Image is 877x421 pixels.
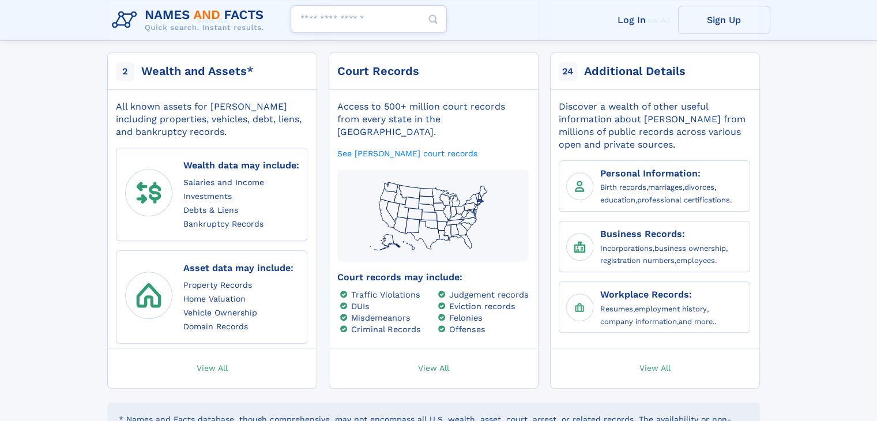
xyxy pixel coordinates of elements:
[183,306,257,318] a: Vehicle Ownership
[337,63,419,80] div: Court Records
[600,194,635,205] a: education
[600,303,633,314] a: Resumes
[648,181,683,192] a: marriages
[639,362,671,373] span: View All
[600,226,685,240] a: Business Records:
[351,313,411,322] a: Misdemeanors
[600,315,677,326] a: company information
[130,174,167,211] img: wealth
[351,324,421,334] a: Criminal Records
[183,157,299,173] div: Wealth data may include:
[337,100,529,138] div: Access to 500+ million court records from every state in the [GEOGRAPHIC_DATA].
[600,287,692,300] a: Workplace Records:
[116,62,134,81] span: 2
[600,303,744,328] div: , , ,
[183,292,246,305] a: Home Valuation
[571,238,588,255] img: Business Records
[323,348,544,388] a: View All
[183,217,264,230] a: Bankruptcy Records
[116,100,307,138] div: All known assets for [PERSON_NAME] including properties, vehicles, debt, liens, and bankruptcy re...
[600,242,653,253] a: Incorporations
[449,290,529,299] a: Judgement records
[545,348,765,388] a: View All
[183,320,248,332] a: Domain Records
[676,254,717,265] a: employees.
[183,260,293,276] div: Asset data may include:
[637,194,732,205] a: professional certifications.
[337,271,529,284] div: Court records may include:
[197,362,228,373] span: View All
[571,299,588,316] img: Workplace Records
[600,181,744,206] div: , , , ,
[600,242,744,268] div: , , ,
[449,301,515,311] a: Eviction records
[130,277,167,314] img: assets
[419,5,447,33] button: Search Button
[449,324,485,334] a: Offenses
[337,148,477,159] a: See [PERSON_NAME] court records
[291,5,447,33] input: search input
[571,178,588,195] img: Personal Information
[679,315,716,326] a: and more..
[600,181,646,192] a: Birth records
[183,190,232,202] a: Investments
[183,204,238,216] a: Debts & Liens
[102,348,322,388] a: View All
[351,301,370,311] a: DUIs
[586,6,678,34] a: Log In
[600,254,675,265] a: registration numbers
[654,242,726,253] a: business ownership
[183,176,264,188] a: Salaries and Income
[141,63,254,80] div: Wealth and Assets*
[449,313,483,322] a: Felonies
[584,63,686,80] div: Additional Details
[183,279,252,291] a: Property Records
[635,303,707,314] a: employment history
[418,362,449,373] span: View All
[684,181,714,192] a: divorces
[351,290,420,299] a: Traffic Violations
[600,166,701,179] a: Personal Information:
[559,62,577,81] span: 24
[678,6,770,34] a: Sign Up
[107,5,273,36] img: Logo Names and Facts
[559,100,750,151] div: Discover a wealth of other useful information about [PERSON_NAME] from millions of public records...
